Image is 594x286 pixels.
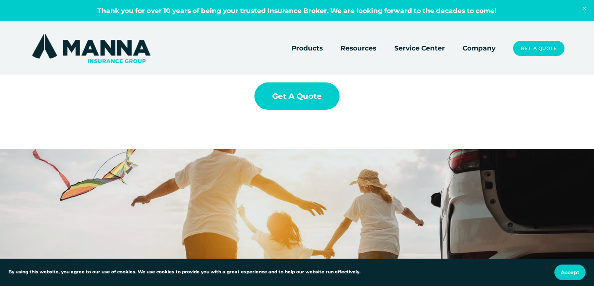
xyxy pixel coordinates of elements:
span: Products [292,43,323,53]
span: Resources [340,43,376,53]
a: folder dropdown [292,42,323,54]
span: Whether you have a car, a truck, or SUV, ensure your coverage is right for your needs. [100,17,498,51]
a: Get a Quote [513,41,564,56]
span: Accept [561,269,579,275]
a: Company [463,42,495,54]
img: Manna Insurance Group [30,32,153,65]
a: Get a Quote [254,82,340,110]
button: Accept [554,265,586,280]
a: folder dropdown [340,42,376,54]
p: By using this website, you agree to our use of cookies. We use cookies to provide you with a grea... [8,269,361,276]
a: Service Center [394,42,445,54]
